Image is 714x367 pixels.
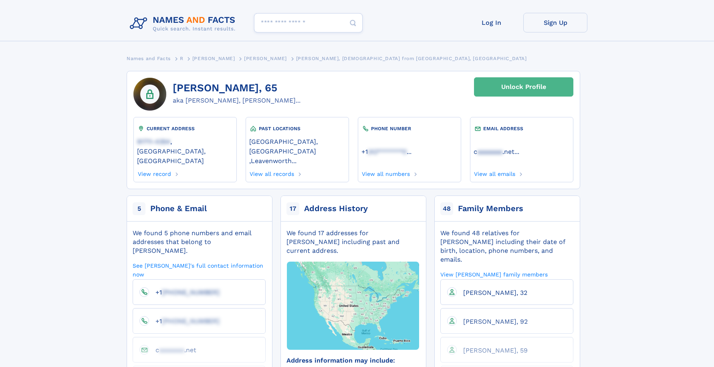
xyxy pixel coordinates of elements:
a: 91711-4354, [GEOGRAPHIC_DATA], [GEOGRAPHIC_DATA] [137,137,233,165]
a: [PERSON_NAME] [192,53,235,63]
span: [PERSON_NAME] [192,56,235,61]
span: [PERSON_NAME], 59 [463,347,528,354]
a: Unlock Profile [474,77,573,97]
div: Family Members [458,203,523,214]
a: R [180,53,184,63]
span: 5 [133,202,145,215]
div: aka [PERSON_NAME], [PERSON_NAME]... [173,96,301,105]
div: PAST LOCATIONS [249,125,345,133]
span: 91711-4354 [137,138,170,145]
a: View [PERSON_NAME] family members [440,270,548,278]
a: Log In [459,13,523,32]
a: caaaaaaa.net [474,147,514,155]
div: Unlock Profile [501,78,546,96]
a: [PERSON_NAME], 92 [457,317,528,325]
a: See [PERSON_NAME]'s full contact information now [133,262,266,278]
a: View all records [249,168,294,177]
a: [PERSON_NAME] [244,53,287,63]
div: Phone & Email [150,203,207,214]
div: CURRENT ADDRESS [137,125,233,133]
span: aaaaaaa [477,148,502,155]
span: [PERSON_NAME], 32 [463,289,527,296]
span: aaaaaaa [159,346,184,354]
div: , [249,133,345,168]
span: [PHONE_NUMBER] [162,317,220,325]
div: We found 5 phone numbers and email addresses that belong to [PERSON_NAME]. [133,229,266,255]
div: We found 17 addresses for [PERSON_NAME] including past and current address. [286,229,420,255]
a: Sign Up [523,13,587,32]
a: +1[PHONE_NUMBER] [149,317,220,325]
button: Search Button [343,13,363,33]
a: caaaaaaa.net [149,346,196,353]
a: View all emails [474,168,516,177]
span: R [180,56,184,61]
span: [PERSON_NAME], 92 [463,318,528,325]
h1: [PERSON_NAME], 65 [173,82,301,94]
span: [PERSON_NAME] [244,56,287,61]
div: PHONE NUMBER [361,125,458,133]
a: [GEOGRAPHIC_DATA], [GEOGRAPHIC_DATA] [249,137,345,155]
span: 17 [286,202,299,215]
a: [PERSON_NAME], 59 [457,346,528,354]
a: ... [361,148,458,155]
a: Leavenworth... [251,156,296,165]
div: We found 48 relatives for [PERSON_NAME] including their date of birth, location, phone numbers, a... [440,229,573,264]
span: [PERSON_NAME], [DEMOGRAPHIC_DATA] from [GEOGRAPHIC_DATA], [GEOGRAPHIC_DATA] [296,56,527,61]
a: Names and Facts [127,53,171,63]
a: View record [137,168,171,177]
a: +1[PHONE_NUMBER] [149,288,220,296]
input: search input [254,13,363,32]
div: Address History [304,203,368,214]
span: 48 [440,202,453,215]
img: Logo Names and Facts [127,13,242,34]
a: [PERSON_NAME], 32 [457,288,527,296]
div: EMAIL ADDRESS [474,125,570,133]
div: Address information may include: [286,356,420,365]
a: View all numbers [361,168,410,177]
span: [PHONE_NUMBER] [162,288,220,296]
